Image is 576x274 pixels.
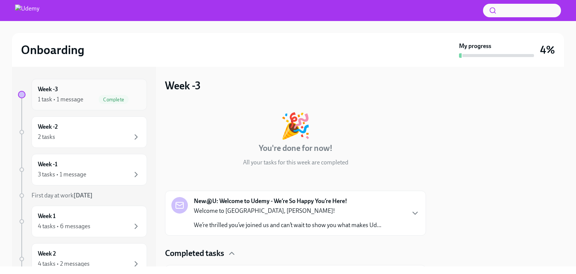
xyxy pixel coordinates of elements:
[38,133,55,141] div: 2 tasks
[38,123,58,131] h6: Week -2
[165,79,201,92] h3: Week -3
[165,248,224,259] h4: Completed tasks
[38,212,55,220] h6: Week 1
[243,158,348,167] p: All your tasks for this week are completed
[21,42,84,57] h2: Onboarding
[18,206,147,237] a: Week 14 tasks • 6 messages
[540,43,555,57] h3: 4%
[73,192,93,199] strong: [DATE]
[194,197,347,205] strong: New@U: Welcome to Udemy - We’re So Happy You’re Here!
[15,5,39,17] img: Udemy
[18,79,147,110] a: Week -31 task • 1 messageComplete
[38,160,57,169] h6: Week -1
[31,192,93,199] span: First day at work
[38,95,83,104] div: 1 task • 1 message
[194,207,381,215] p: Welcome to [GEOGRAPHIC_DATA], [PERSON_NAME]!
[18,116,147,148] a: Week -22 tasks
[18,154,147,185] a: Week -13 tasks • 1 message
[38,85,58,93] h6: Week -3
[38,222,90,230] div: 4 tasks • 6 messages
[194,221,381,229] p: We’re thrilled you’ve joined us and can’t wait to show you what makes Ud...
[165,248,426,259] div: Completed tasks
[38,170,86,179] div: 3 tasks • 1 message
[38,260,90,268] div: 4 tasks • 2 messages
[280,113,311,138] div: 🎉
[259,143,333,154] h4: You're done for now!
[38,250,56,258] h6: Week 2
[459,42,491,50] strong: My progress
[99,97,129,102] span: Complete
[18,191,147,200] a: First day at work[DATE]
